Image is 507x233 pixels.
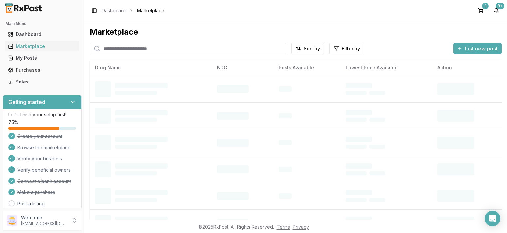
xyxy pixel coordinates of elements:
div: Open Intercom Messenger [485,211,500,226]
img: User avatar [7,215,17,226]
div: Dashboard [8,31,76,38]
span: Filter by [342,45,360,52]
div: 1 [482,3,489,9]
span: 75 % [8,119,18,126]
span: Marketplace [137,7,164,14]
span: Browse the marketplace [17,144,71,151]
a: Privacy [293,224,309,230]
button: Marketplace [3,41,82,51]
th: Action [432,60,502,76]
span: Create your account [17,133,62,140]
a: Dashboard [102,7,126,14]
button: Sort by [291,43,324,54]
th: Lowest Price Available [340,60,432,76]
div: Marketplace [90,27,502,37]
button: Dashboard [3,29,82,40]
a: Post a listing [17,200,45,207]
div: Sales [8,79,76,85]
p: [EMAIL_ADDRESS][DOMAIN_NAME] [21,221,67,226]
a: Sales [5,76,79,88]
th: Posts Available [273,60,340,76]
th: NDC [212,60,273,76]
h3: Getting started [8,98,45,106]
p: Let's finish your setup first! [8,111,76,118]
span: Sort by [304,45,320,52]
button: Purchases [3,65,82,75]
span: Make a purchase [17,189,55,196]
button: List new post [453,43,502,54]
a: Purchases [5,64,79,76]
span: Verify your business [17,155,62,162]
img: RxPost Logo [3,3,45,13]
span: Verify beneficial owners [17,167,71,173]
button: 9+ [491,5,502,16]
div: Purchases [8,67,76,73]
h2: Main Menu [5,21,79,26]
button: My Posts [3,53,82,63]
a: Dashboard [5,28,79,40]
th: Drug Name [90,60,212,76]
a: My Posts [5,52,79,64]
a: Marketplace [5,40,79,52]
span: List new post [465,45,498,52]
button: Filter by [329,43,364,54]
p: Welcome [21,215,67,221]
a: Terms [277,224,290,230]
button: Sales [3,77,82,87]
button: 1 [475,5,486,16]
a: List new post [453,46,502,52]
div: 9+ [496,3,504,9]
span: Connect a bank account [17,178,71,184]
nav: breadcrumb [102,7,164,14]
div: My Posts [8,55,76,61]
div: Marketplace [8,43,76,50]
